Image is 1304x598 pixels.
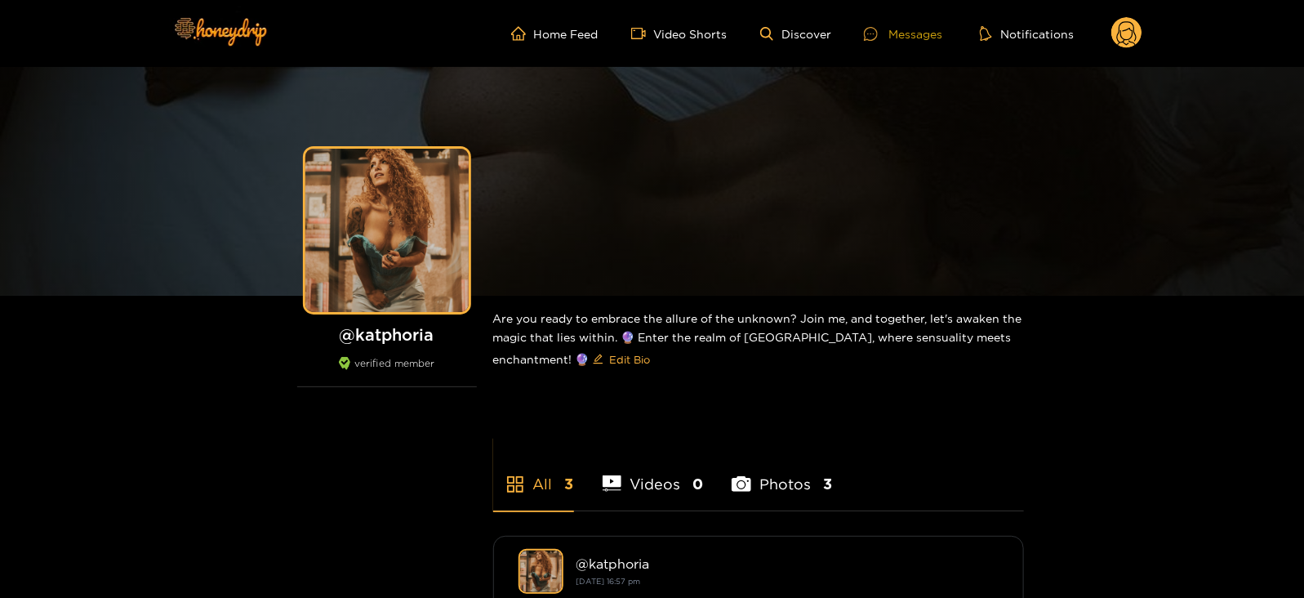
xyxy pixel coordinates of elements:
span: 3 [565,474,574,494]
span: Edit Bio [610,351,651,368]
a: Discover [760,27,831,41]
h1: @ katphoria [297,324,477,345]
small: [DATE] 16:57 pm [576,577,641,586]
img: katphoria [518,549,563,594]
a: Video Shorts [631,26,728,41]
span: edit [593,354,603,366]
span: 3 [823,474,832,494]
div: verified member [297,357,477,387]
span: home [511,26,534,41]
span: 0 [692,474,703,494]
li: Videos [603,437,704,511]
li: Photos [732,437,832,511]
div: Messages [864,25,942,43]
button: Notifications [975,25,1079,42]
div: Are you ready to embrace the allure of the unknown? Join me, and together, let's awaken the magic... [493,296,1024,386]
button: editEdit Bio [590,346,654,373]
a: Home Feed [511,26,599,41]
div: @ katphoria [576,556,999,571]
span: video-camera [631,26,654,41]
span: appstore [505,475,525,494]
li: All [493,437,574,511]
